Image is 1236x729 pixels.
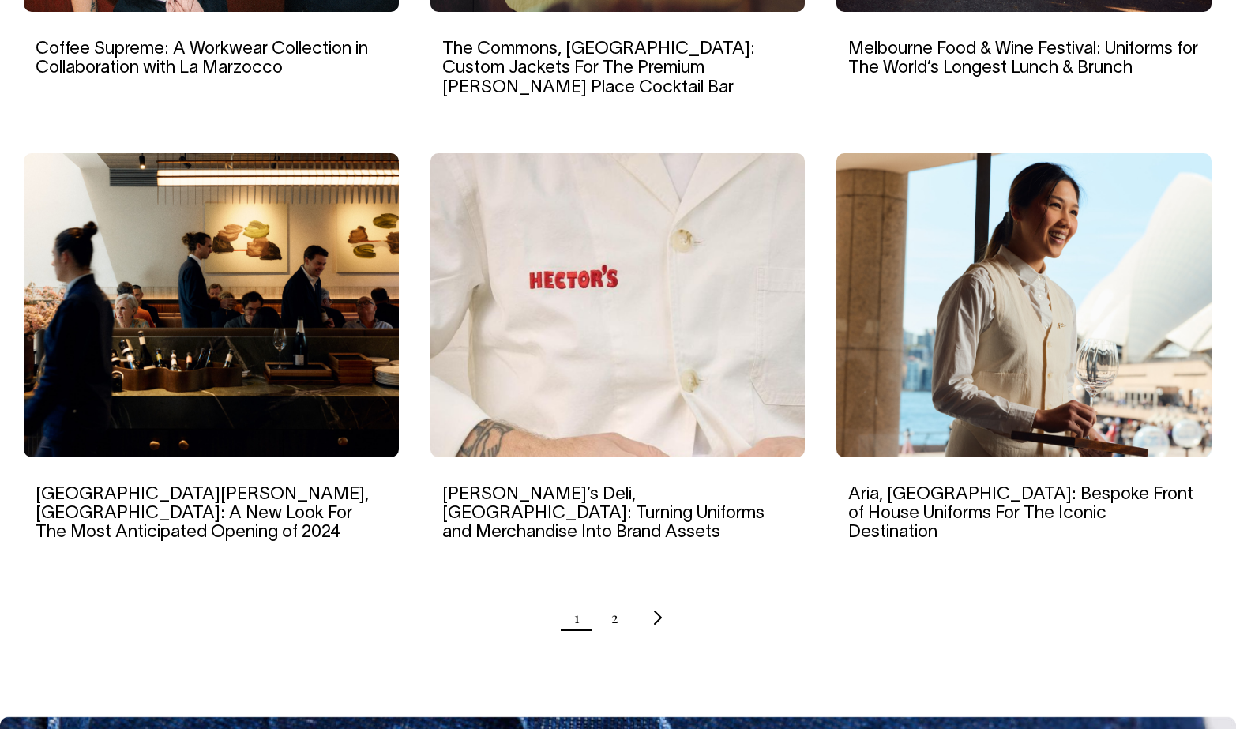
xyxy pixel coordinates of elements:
[442,487,765,540] a: [PERSON_NAME]’s Deli, [GEOGRAPHIC_DATA]: Turning Uniforms and Merchandise Into Brand Assets
[611,598,618,637] a: Page 2
[430,153,806,457] img: Hector’s Deli, Melbourne: Turning Uniforms and Merchandise Into Brand Assets
[650,598,663,637] a: Next page
[848,487,1193,540] a: Aria, [GEOGRAPHIC_DATA]: Bespoke Front of House Uniforms For The Iconic Destination
[848,41,1198,76] a: Melbourne Food & Wine Festival: Uniforms for The World’s Longest Lunch & Brunch
[24,153,399,457] img: Saint Peter, Sydney: A New Look For The Most Anticipated Opening of 2024
[442,41,755,95] a: The Commons, [GEOGRAPHIC_DATA]: Custom Jackets For The Premium [PERSON_NAME] Place Cocktail Bar
[836,153,1212,457] img: Aria, Sydney: Bespoke Front of House Uniforms For The Iconic Destination
[24,598,1212,637] nav: Pagination
[36,487,369,540] a: [GEOGRAPHIC_DATA][PERSON_NAME], [GEOGRAPHIC_DATA]: A New Look For The Most Anticipated Opening of...
[36,41,368,76] a: Coffee Supreme: A Workwear Collection in Collaboration with La Marzocco
[574,598,580,637] span: Page 1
